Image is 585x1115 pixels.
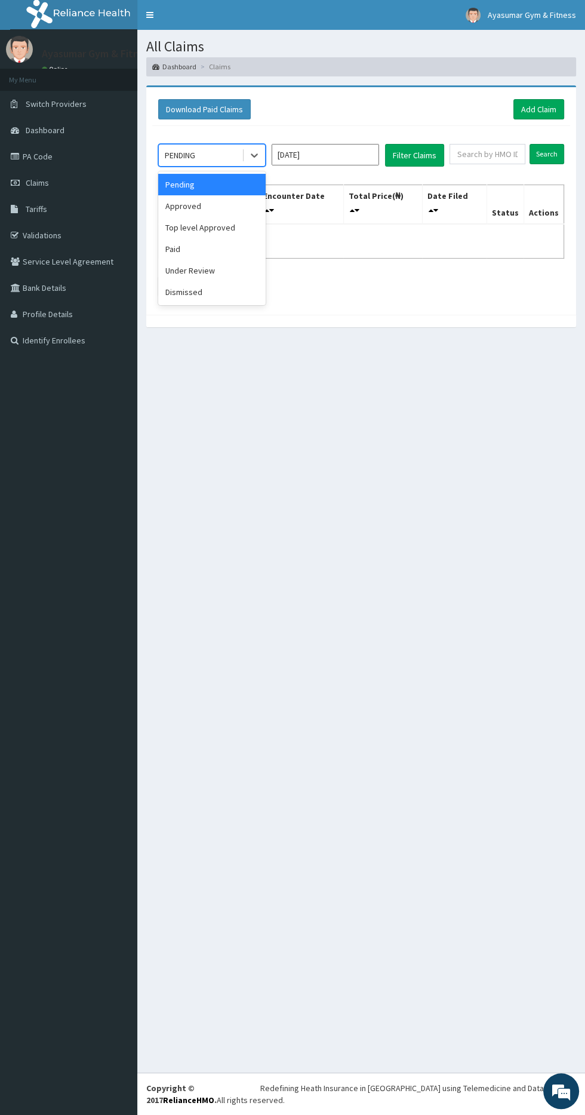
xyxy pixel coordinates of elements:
[42,65,70,73] a: Online
[26,99,87,109] span: Switch Providers
[146,1083,217,1105] strong: Copyright © 2017 .
[158,260,266,281] div: Under Review
[198,62,230,72] li: Claims
[152,62,196,72] a: Dashboard
[272,144,379,165] input: Select Month and Year
[158,174,266,195] div: Pending
[158,99,251,119] button: Download Paid Claims
[146,39,576,54] h1: All Claims
[137,1073,585,1115] footer: All rights reserved.
[158,195,266,217] div: Approved
[466,8,481,23] img: User Image
[26,204,47,214] span: Tariffs
[513,99,564,119] a: Add Claim
[529,144,564,164] input: Search
[163,1095,214,1105] a: RelianceHMO
[42,48,155,59] p: Ayasumar Gym & Fitness
[524,185,564,224] th: Actions
[422,185,487,224] th: Date Filed
[165,149,195,161] div: PENDING
[158,238,266,260] div: Paid
[26,177,49,188] span: Claims
[158,281,266,303] div: Dismissed
[487,185,524,224] th: Status
[449,144,525,164] input: Search by HMO ID
[6,36,33,63] img: User Image
[258,185,343,224] th: Encounter Date
[385,144,444,167] button: Filter Claims
[260,1082,576,1094] div: Redefining Heath Insurance in [GEOGRAPHIC_DATA] using Telemedicine and Data Science!
[488,10,576,20] span: Ayasumar Gym & Fitness
[158,217,266,238] div: Top level Approved
[343,185,422,224] th: Total Price(₦)
[26,125,64,136] span: Dashboard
